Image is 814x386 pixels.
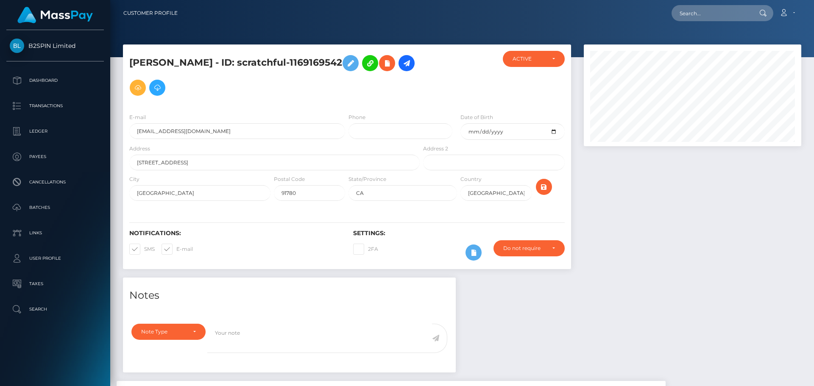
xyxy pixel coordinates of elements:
label: Address [129,145,150,153]
a: Search [6,299,104,320]
label: SMS [129,244,155,255]
p: Batches [10,201,100,214]
p: User Profile [10,252,100,265]
p: Transactions [10,100,100,112]
a: Ledger [6,121,104,142]
div: Do not require [503,245,545,252]
a: Payees [6,146,104,167]
a: Transactions [6,95,104,117]
div: Note Type [141,328,186,335]
p: Links [10,227,100,239]
p: Ledger [10,125,100,138]
label: E-mail [162,244,193,255]
h4: Notes [129,288,449,303]
h6: Notifications: [129,230,340,237]
label: E-mail [129,114,146,121]
a: Dashboard [6,70,104,91]
button: ACTIVE [503,51,565,67]
input: Search... [672,5,751,21]
label: Date of Birth [460,114,493,121]
a: Initiate Payout [399,55,415,71]
a: Cancellations [6,172,104,193]
p: Search [10,303,100,316]
p: Cancellations [10,176,100,189]
a: Links [6,222,104,244]
label: Address 2 [423,145,448,153]
label: Country [460,175,482,183]
label: City [129,175,139,183]
p: Dashboard [10,74,100,87]
button: Do not require [493,240,565,256]
p: Taxes [10,278,100,290]
p: Payees [10,150,100,163]
label: 2FA [353,244,378,255]
h5: [PERSON_NAME] - ID: scratchful-1169169542 [129,51,415,100]
img: B2SPIN Limited [10,39,24,53]
a: Taxes [6,273,104,294]
span: B2SPIN Limited [6,42,104,50]
label: State/Province [348,175,386,183]
a: Customer Profile [123,4,178,22]
a: User Profile [6,248,104,269]
label: Postal Code [274,175,305,183]
a: Batches [6,197,104,218]
label: Phone [348,114,365,121]
img: MassPay Logo [17,7,93,23]
h6: Settings: [353,230,564,237]
button: Note Type [131,324,206,340]
div: ACTIVE [513,56,545,62]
